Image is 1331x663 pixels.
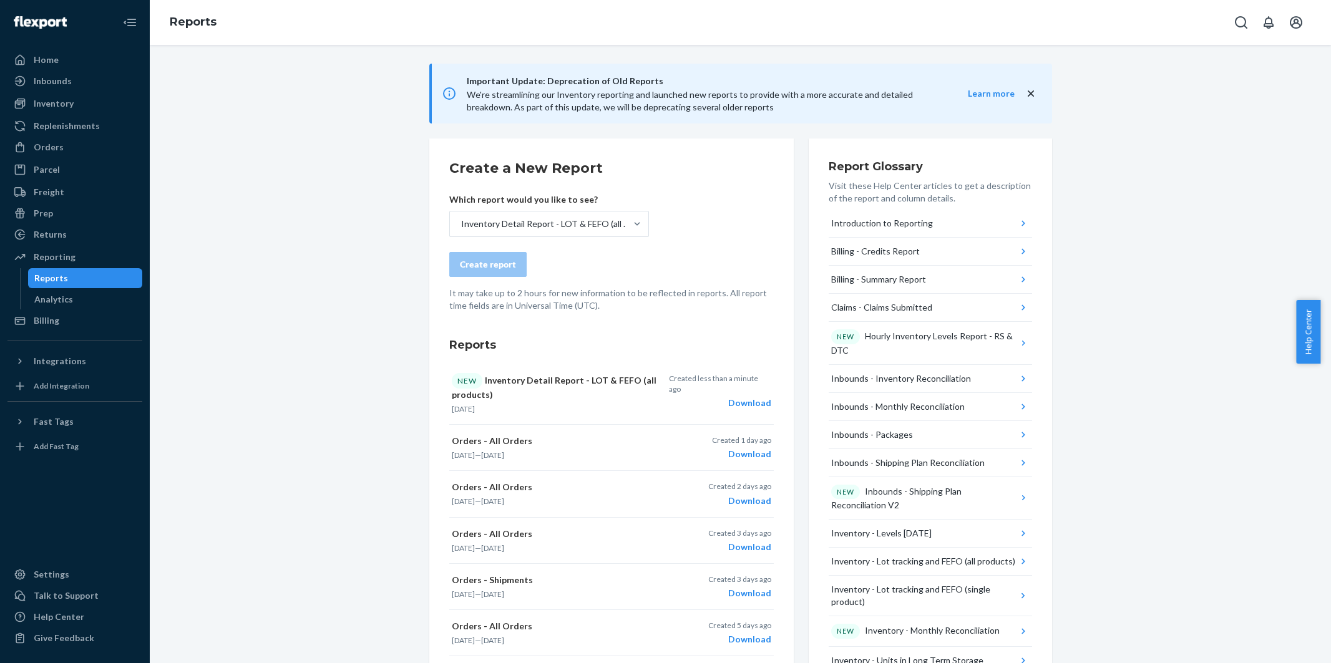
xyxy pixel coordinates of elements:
[449,287,774,312] p: It may take up to 2 hours for new information to be reflected in reports. All report time fields ...
[34,75,72,87] div: Inbounds
[708,633,771,646] div: Download
[669,373,771,394] p: Created less than a minute ago
[7,137,142,157] a: Orders
[34,380,89,391] div: Add Integration
[467,74,943,89] span: Important Update: Deprecation of Old Reports
[452,481,663,493] p: Orders - All Orders
[34,441,79,452] div: Add Fast Tag
[449,471,774,517] button: Orders - All Orders[DATE]—[DATE]Created 2 days agoDownload
[452,404,475,414] time: [DATE]
[34,314,59,327] div: Billing
[7,376,142,396] a: Add Integration
[669,397,771,409] div: Download
[829,294,1032,322] button: Claims - Claims Submitted
[708,481,771,491] p: Created 2 days ago
[28,268,143,288] a: Reports
[7,203,142,223] a: Prep
[170,15,217,29] a: Reports
[452,543,475,553] time: [DATE]
[461,218,632,230] div: Inventory Detail Report - LOT & FEFO (all products)
[943,87,1015,100] button: Learn more
[449,363,774,425] button: NEWInventory Detail Report - LOT & FEFO (all products)[DATE]Created less than a minute agoDownload
[7,586,142,606] button: Talk to Support
[34,141,64,153] div: Orders
[460,258,516,271] div: Create report
[708,495,771,507] div: Download
[1025,87,1037,100] button: close
[28,289,143,309] a: Analytics
[831,624,1000,639] div: Inventory - Monthly Reconciliation
[481,450,504,460] time: [DATE]
[481,543,504,553] time: [DATE]
[7,564,142,584] a: Settings
[452,450,663,460] p: —
[34,97,74,110] div: Inventory
[829,616,1032,647] button: NEWInventory - Monthly Reconciliation
[34,54,59,66] div: Home
[449,564,774,610] button: Orders - Shipments[DATE]—[DATE]Created 3 days agoDownload
[7,160,142,180] a: Parcel
[831,428,913,441] div: Inbounds - Packages
[708,587,771,599] div: Download
[452,496,663,506] p: —
[452,635,663,646] p: —
[712,448,771,460] div: Download
[449,425,774,471] button: Orders - All Orders[DATE]—[DATE]Created 1 day agoDownload
[829,520,1032,548] button: Inventory - Levels [DATE]
[34,186,64,198] div: Freight
[831,457,985,469] div: Inbounds - Shipping Plan Reconciliation
[34,632,94,644] div: Give Feedback
[829,421,1032,449] button: Inbounds - Packages
[34,568,69,581] div: Settings
[708,541,771,553] div: Download
[712,435,771,445] p: Created 1 day ago
[837,626,854,636] p: NEW
[449,252,527,277] button: Create report
[34,120,100,132] div: Replenishments
[34,293,73,306] div: Analytics
[452,589,663,599] p: —
[829,365,1032,393] button: Inbounds - Inventory Reconciliation
[829,393,1032,421] button: Inbounds - Monthly Reconciliation
[7,311,142,331] a: Billing
[34,611,84,623] div: Help Center
[7,607,142,627] a: Help Center
[829,238,1032,266] button: Billing - Credits Report
[449,518,774,564] button: Orders - All Orders[DATE]—[DATE]Created 3 days agoDownload
[831,485,1018,512] div: Inbounds - Shipping Plan Reconciliation V2
[708,574,771,584] p: Created 3 days ago
[34,163,60,176] div: Parcel
[831,400,965,413] div: Inbounds - Monthly Reconciliation
[452,450,475,460] time: [DATE]
[452,373,482,389] div: NEW
[831,583,1017,608] div: Inventory - Lot tracking and FEFO (single product)
[829,576,1032,616] button: Inventory - Lot tracking and FEFO (single product)
[7,628,142,648] button: Give Feedback
[34,355,86,367] div: Integrations
[481,589,504,599] time: [DATE]
[467,89,913,112] span: We're streamlining our Inventory reporting and launched new reports to provide with a more accura...
[829,180,1032,205] p: Visit these Help Center articles to get a description of the report and column details.
[449,193,649,206] p: Which report would you like to see?
[449,610,774,656] button: Orders - All Orders[DATE]—[DATE]Created 5 days agoDownload
[14,16,67,29] img: Flexport logo
[829,266,1032,294] button: Billing - Summary Report
[7,116,142,136] a: Replenishments
[452,435,663,447] p: Orders - All Orders
[34,251,76,263] div: Reporting
[831,329,1018,357] div: Hourly Inventory Levels Report - RS & DTC
[1284,10,1309,35] button: Open account menu
[837,332,854,342] p: NEW
[452,589,475,599] time: [DATE]
[831,273,926,286] div: Billing - Summary Report
[837,487,854,497] p: NEW
[831,245,920,258] div: Billing - Credits Report
[1296,300,1320,364] button: Help Center
[481,636,504,645] time: [DATE]
[34,272,68,284] div: Reports
[7,50,142,70] a: Home
[829,477,1032,520] button: NEWInbounds - Shipping Plan Reconciliation V2
[452,496,475,506] time: [DATE]
[831,372,971,385] div: Inbounds - Inventory Reconciliation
